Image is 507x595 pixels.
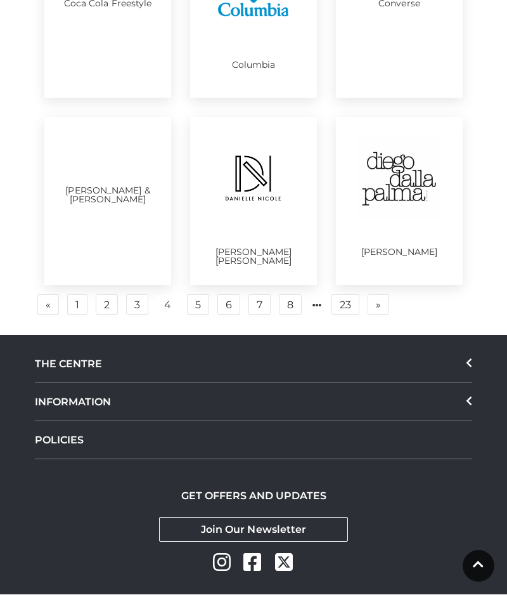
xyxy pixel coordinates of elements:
[37,295,59,315] a: Previous
[187,295,209,315] a: 5
[126,295,148,315] a: 3
[217,295,240,315] a: 6
[67,295,87,315] a: 1
[35,346,472,384] div: THE CENTRE
[35,384,472,422] div: INFORMATION
[181,490,326,502] h2: GET OFFERS AND UPDATES
[368,295,389,315] a: Next
[355,248,444,257] p: [PERSON_NAME]
[209,248,298,266] p: [PERSON_NAME] [PERSON_NAME]
[96,295,118,315] a: 2
[376,301,381,310] span: »
[159,518,348,542] a: Join Our Newsletter
[157,296,179,316] a: 4
[209,61,298,70] p: Columbia
[331,295,359,315] a: 23
[279,295,302,315] a: 8
[35,422,472,460] a: POLICIES
[46,301,51,310] span: «
[63,186,152,204] p: [PERSON_NAME] & [PERSON_NAME]
[248,295,271,315] a: 7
